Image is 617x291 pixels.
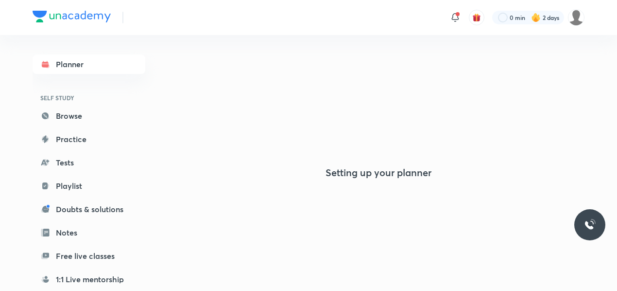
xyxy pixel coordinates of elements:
[33,153,145,172] a: Tests
[472,13,481,22] img: avatar
[33,176,145,196] a: Playlist
[33,55,145,74] a: Planner
[584,219,596,231] img: ttu
[326,167,431,179] h4: Setting up your planner
[33,11,111,22] img: Company Logo
[33,106,145,126] a: Browse
[33,129,145,149] a: Practice
[33,246,145,266] a: Free live classes
[469,10,484,25] button: avatar
[33,270,145,289] a: 1:1 Live mentorship
[33,90,145,106] h6: SELF STUDY
[33,11,111,25] a: Company Logo
[531,13,541,22] img: streak
[568,9,584,26] img: Shambhavi Choubey
[33,223,145,242] a: Notes
[33,200,145,219] a: Doubts & solutions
